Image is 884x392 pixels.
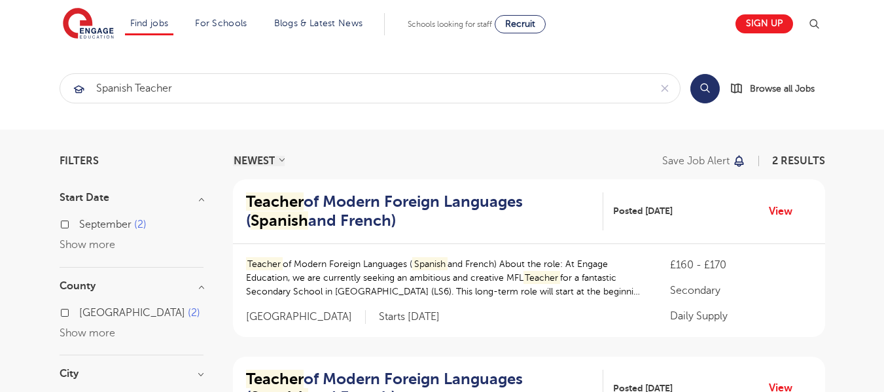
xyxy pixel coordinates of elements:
[246,192,603,230] a: Teacherof Modern Foreign Languages (Spanishand French)
[60,156,99,166] span: Filters
[134,219,147,230] span: 2
[246,257,645,298] p: of Modern Foreign Languages ( and French) About the role: At Engage Education, we are currently s...
[246,192,593,230] h2: of Modern Foreign Languages ( and French)
[408,20,492,29] span: Schools looking for staff
[662,156,730,166] p: Save job alert
[670,283,811,298] p: Secondary
[60,368,203,379] h3: City
[63,8,114,41] img: Engage Education
[730,81,825,96] a: Browse all Jobs
[690,74,720,103] button: Search
[523,271,561,285] mark: Teacher
[750,81,815,96] span: Browse all Jobs
[246,257,283,271] mark: Teacher
[251,211,308,230] mark: Spanish
[412,257,448,271] mark: Spanish
[195,18,247,28] a: For Schools
[60,74,650,103] input: Submit
[79,219,88,227] input: September 2
[613,204,673,218] span: Posted [DATE]
[769,203,802,220] a: View
[79,219,132,230] span: September
[505,19,535,29] span: Recruit
[379,310,440,324] p: Starts [DATE]
[246,370,304,388] mark: Teacher
[79,307,185,319] span: [GEOGRAPHIC_DATA]
[246,192,304,211] mark: Teacher
[60,239,115,251] button: Show more
[650,74,680,103] button: Clear
[188,307,200,319] span: 2
[246,310,366,324] span: [GEOGRAPHIC_DATA]
[79,307,88,315] input: [GEOGRAPHIC_DATA] 2
[60,327,115,339] button: Show more
[60,73,681,103] div: Submit
[274,18,363,28] a: Blogs & Latest News
[772,155,825,167] span: 2 RESULTS
[495,15,546,33] a: Recruit
[735,14,793,33] a: Sign up
[130,18,169,28] a: Find jobs
[662,156,747,166] button: Save job alert
[60,192,203,203] h3: Start Date
[670,257,811,273] p: £160 - £170
[60,281,203,291] h3: County
[670,308,811,324] p: Daily Supply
